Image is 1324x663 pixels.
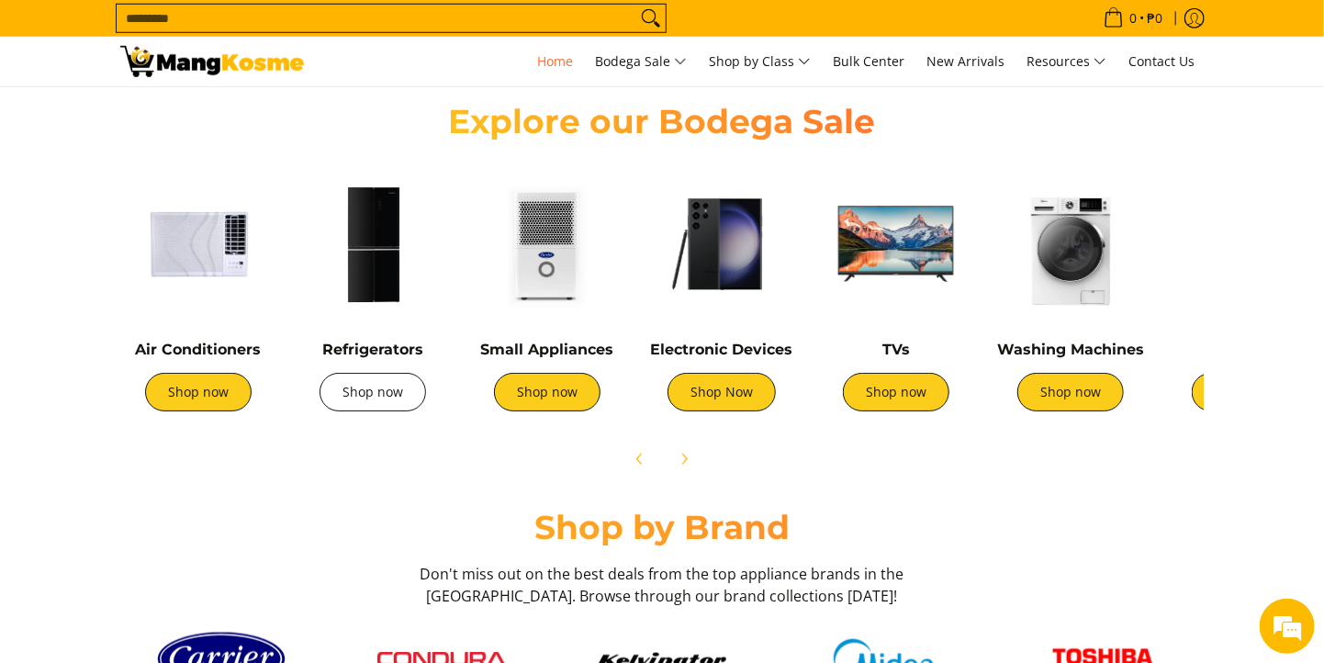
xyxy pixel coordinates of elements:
span: 0 [1127,12,1139,25]
a: Shop now [1017,373,1124,411]
h2: Explore our Bodega Sale [396,101,928,142]
a: TVs [882,341,910,358]
span: Bulk Center [833,52,904,70]
a: Contact Us [1119,37,1204,86]
span: • [1098,8,1168,28]
a: Shop now [1192,373,1298,411]
img: Refrigerators [295,166,451,322]
span: New Arrivals [926,52,1004,70]
a: Shop now [843,373,949,411]
span: Resources [1027,51,1106,73]
a: New Arrivals [917,37,1014,86]
a: Home [528,37,582,86]
img: Mang Kosme: Your Home Appliances Warehouse Sale Partner! [120,46,304,77]
a: Shop now [145,373,252,411]
img: Electronic Devices [644,166,800,322]
button: Search [636,5,666,32]
a: Resources [1017,37,1116,86]
span: Contact Us [1128,52,1195,70]
a: Small Appliances [481,341,614,358]
img: Air Conditioners [120,166,276,322]
h2: Shop by Brand [120,507,1204,548]
button: Previous [620,439,660,479]
a: Electronic Devices [651,341,793,358]
a: Refrigerators [322,341,423,358]
a: Bulk Center [824,37,914,86]
nav: Main Menu [322,37,1204,86]
img: Washing Machines [993,166,1149,322]
img: Cookers [1167,166,1323,322]
a: Shop by Class [700,37,820,86]
span: Bodega Sale [595,51,687,73]
h3: Don't miss out on the best deals from the top appliance brands in the [GEOGRAPHIC_DATA]. Browse t... [414,563,910,607]
a: Air Conditioners [136,341,262,358]
img: TVs [818,166,974,322]
a: Shop now [320,373,426,411]
a: Bodega Sale [586,37,696,86]
a: Shop Now [668,373,776,411]
a: Shop now [494,373,600,411]
span: ₱0 [1144,12,1165,25]
img: Small Appliances [469,166,625,322]
span: Shop by Class [709,51,811,73]
span: Home [537,52,573,70]
a: Washing Machines [997,341,1144,358]
button: Next [664,439,704,479]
